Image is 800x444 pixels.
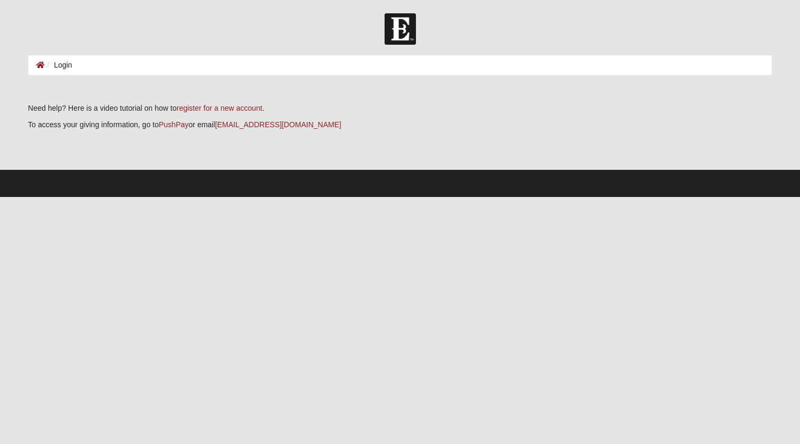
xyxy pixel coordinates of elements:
a: [EMAIL_ADDRESS][DOMAIN_NAME] [215,120,341,129]
a: register for a new account [177,104,262,112]
p: To access your giving information, go to or email [28,119,772,130]
li: Login [45,60,72,71]
p: Need help? Here is a video tutorial on how to . [28,103,772,114]
a: PushPay [159,120,189,129]
img: Church of Eleven22 Logo [385,13,416,45]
